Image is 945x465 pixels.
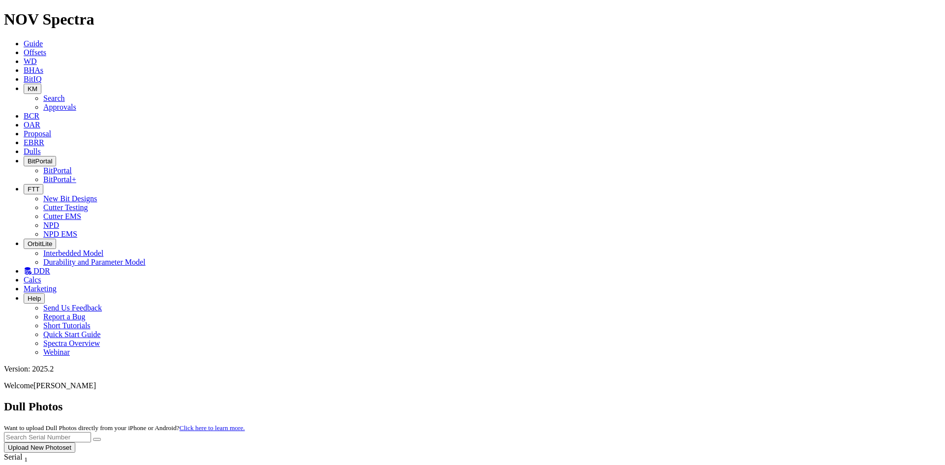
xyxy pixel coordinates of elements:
a: Dulls [24,147,41,155]
a: Send Us Feedback [43,304,102,312]
button: OrbitLite [24,239,56,249]
a: Durability and Parameter Model [43,258,146,266]
div: Serial Sort None [4,453,46,464]
a: Offsets [24,48,46,57]
a: Click here to learn more. [180,424,245,432]
a: NPD [43,221,59,229]
a: BCR [24,112,39,120]
a: Short Tutorials [43,321,91,330]
span: FTT [28,186,39,193]
a: Quick Start Guide [43,330,100,339]
a: Cutter Testing [43,203,88,212]
a: BitPortal+ [43,175,76,184]
p: Welcome [4,381,941,390]
a: NPD EMS [43,230,77,238]
a: Webinar [43,348,70,356]
a: New Bit Designs [43,194,97,203]
a: WD [24,57,37,65]
a: EBRR [24,138,44,147]
a: BitPortal [43,166,72,175]
button: Upload New Photoset [4,442,75,453]
span: KM [28,85,37,93]
button: Help [24,293,45,304]
a: Guide [24,39,43,48]
input: Search Serial Number [4,432,91,442]
span: Help [28,295,41,302]
span: Sort None [24,453,28,461]
a: BHAs [24,66,43,74]
span: DDR [33,267,50,275]
span: BitPortal [28,157,52,165]
a: Search [43,94,65,102]
span: [PERSON_NAME] [33,381,96,390]
sub: 1 [24,456,28,463]
a: DDR [24,267,50,275]
div: Version: 2025.2 [4,365,941,373]
h2: Dull Photos [4,400,941,413]
a: Report a Bug [43,312,85,321]
a: Approvals [43,103,76,111]
a: OAR [24,121,40,129]
a: Cutter EMS [43,212,81,220]
a: BitIQ [24,75,41,83]
a: Interbedded Model [43,249,103,257]
a: Proposal [24,129,51,138]
span: OrbitLite [28,240,52,248]
a: Spectra Overview [43,339,100,347]
button: KM [24,84,41,94]
button: BitPortal [24,156,56,166]
h1: NOV Spectra [4,10,941,29]
button: FTT [24,184,43,194]
a: Calcs [24,276,41,284]
small: Want to upload Dull Photos directly from your iPhone or Android? [4,424,245,432]
a: Marketing [24,284,57,293]
span: Serial [4,453,22,461]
